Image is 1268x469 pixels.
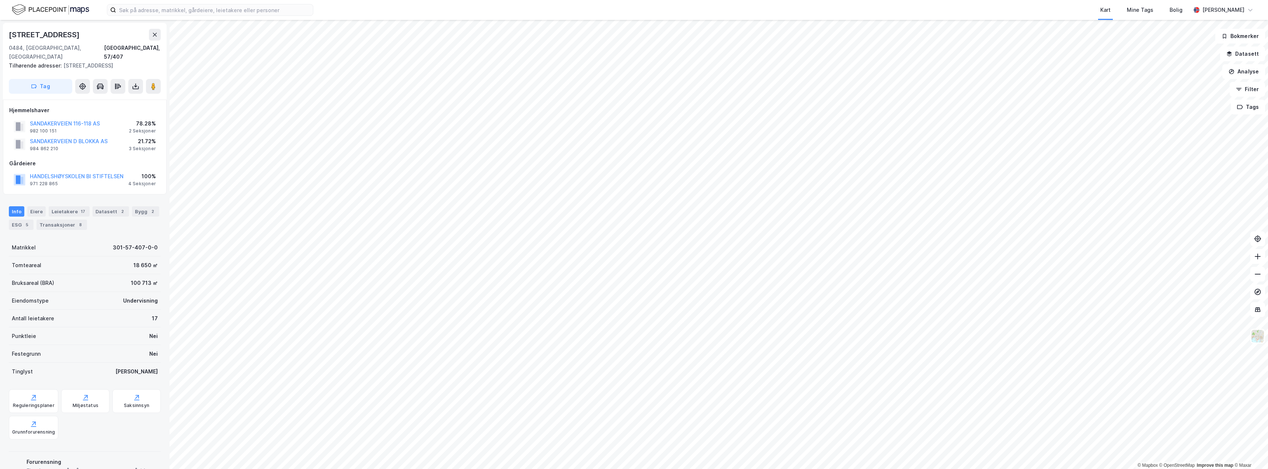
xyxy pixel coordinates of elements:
[1231,100,1265,114] button: Tags
[27,206,46,217] div: Eiere
[12,3,89,16] img: logo.f888ab2527a4732fd821a326f86c7f29.svg
[9,29,81,41] div: [STREET_ADDRESS]
[12,243,36,252] div: Matrikkel
[1159,463,1195,468] a: OpenStreetMap
[115,367,158,376] div: [PERSON_NAME]
[133,261,158,270] div: 18 650 ㎡
[129,128,156,134] div: 2 Seksjoner
[1127,6,1153,14] div: Mine Tags
[1202,6,1244,14] div: [PERSON_NAME]
[129,119,156,128] div: 78.28%
[132,206,159,217] div: Bygg
[1231,434,1268,469] iframe: Chat Widget
[79,208,87,215] div: 17
[30,128,57,134] div: 982 100 151
[49,206,90,217] div: Leietakere
[12,367,33,376] div: Tinglyst
[149,349,158,358] div: Nei
[9,61,155,70] div: [STREET_ADDRESS]
[9,79,72,94] button: Tag
[131,279,158,287] div: 100 713 ㎡
[12,332,36,341] div: Punktleie
[1215,29,1265,44] button: Bokmerker
[23,221,31,228] div: 5
[119,208,126,215] div: 2
[12,349,41,358] div: Festegrunn
[9,220,34,230] div: ESG
[12,296,49,305] div: Eiendomstype
[1222,64,1265,79] button: Analyse
[149,208,156,215] div: 2
[13,403,55,408] div: Reguleringsplaner
[9,159,160,168] div: Gårdeiere
[128,172,156,181] div: 100%
[128,181,156,187] div: 4 Seksjoner
[30,181,58,187] div: 971 228 865
[73,403,98,408] div: Miljøstatus
[9,62,63,69] span: Tilhørende adresser:
[12,314,54,323] div: Antall leietakere
[129,137,156,146] div: 21.72%
[12,261,41,270] div: Tomteareal
[1230,82,1265,97] button: Filter
[149,332,158,341] div: Nei
[9,44,104,61] div: 0484, [GEOGRAPHIC_DATA], [GEOGRAPHIC_DATA]
[104,44,161,61] div: [GEOGRAPHIC_DATA], 57/407
[1138,463,1158,468] a: Mapbox
[77,221,84,228] div: 8
[9,106,160,115] div: Hjemmelshaver
[1220,46,1265,61] button: Datasett
[30,146,58,152] div: 984 862 210
[12,279,54,287] div: Bruksareal (BRA)
[123,296,158,305] div: Undervisning
[93,206,129,217] div: Datasett
[124,403,149,408] div: Saksinnsyn
[129,146,156,152] div: 3 Seksjoner
[1100,6,1111,14] div: Kart
[12,429,55,435] div: Grunnforurensning
[36,220,87,230] div: Transaksjoner
[113,243,158,252] div: 301-57-407-0-0
[27,458,158,466] div: Forurensning
[1197,463,1233,468] a: Improve this map
[1231,434,1268,469] div: Kontrollprogram for chat
[9,206,24,217] div: Info
[1251,329,1265,343] img: Z
[1170,6,1182,14] div: Bolig
[152,314,158,323] div: 17
[116,4,313,15] input: Søk på adresse, matrikkel, gårdeiere, leietakere eller personer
